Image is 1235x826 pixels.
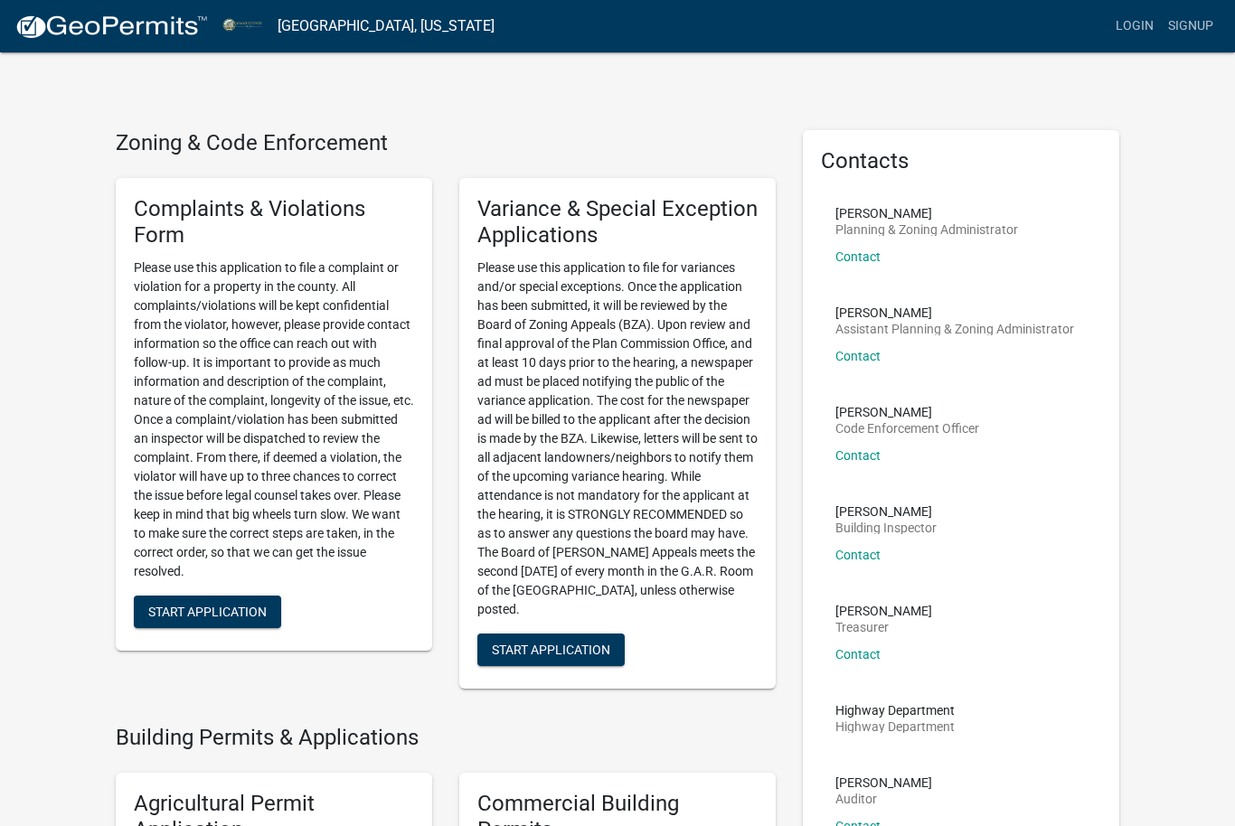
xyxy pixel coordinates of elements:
[477,634,625,666] button: Start Application
[1108,9,1161,43] a: Login
[134,596,281,628] button: Start Application
[1161,9,1221,43] a: Signup
[835,306,1074,319] p: [PERSON_NAME]
[835,422,979,435] p: Code Enforcement Officer
[835,505,937,518] p: [PERSON_NAME]
[835,406,979,418] p: [PERSON_NAME]
[477,258,758,619] p: Please use this application to file for variances and/or special exceptions. Once the application...
[835,704,955,717] p: Highway Department
[835,223,1018,236] p: Planning & Zoning Administrator
[821,148,1101,174] h5: Contacts
[835,548,881,562] a: Contact
[835,448,881,463] a: Contact
[835,793,932,805] p: Auditor
[278,11,495,42] a: [GEOGRAPHIC_DATA], [US_STATE]
[835,249,881,264] a: Contact
[134,258,414,581] p: Please use this application to file a complaint or violation for a property in the county. All co...
[116,130,776,156] h4: Zoning & Code Enforcement
[492,643,610,657] span: Start Application
[835,776,932,789] p: [PERSON_NAME]
[835,647,881,662] a: Contact
[134,196,414,249] h5: Complaints & Violations Form
[148,605,267,619] span: Start Application
[222,14,263,38] img: Miami County, Indiana
[835,621,932,634] p: Treasurer
[835,720,955,733] p: Highway Department
[477,196,758,249] h5: Variance & Special Exception Applications
[835,349,881,363] a: Contact
[835,521,937,534] p: Building Inspector
[835,207,1018,220] p: [PERSON_NAME]
[835,323,1074,335] p: Assistant Planning & Zoning Administrator
[835,605,932,617] p: [PERSON_NAME]
[116,725,776,751] h4: Building Permits & Applications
